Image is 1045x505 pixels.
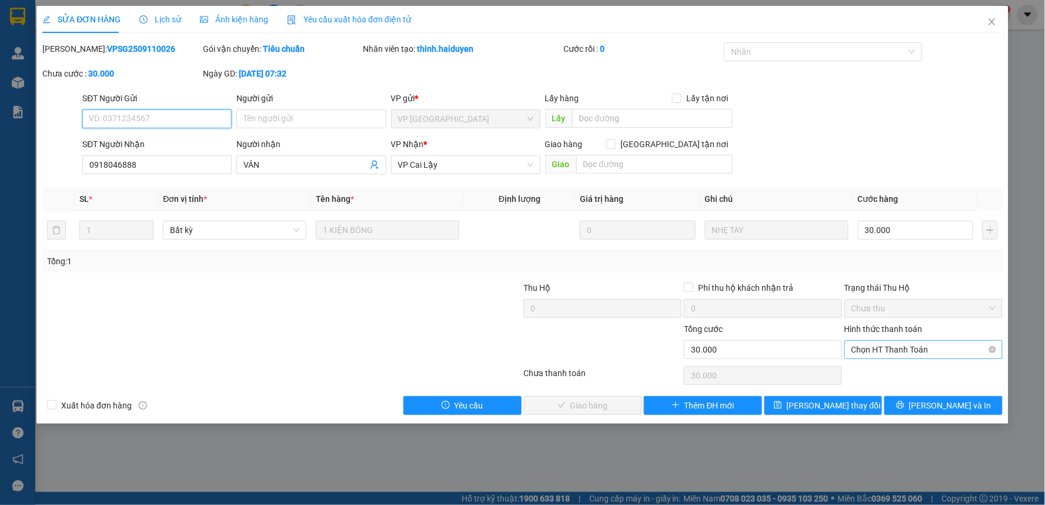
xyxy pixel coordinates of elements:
span: exclamation-circle [442,401,450,410]
span: Ảnh kiện hàng [200,15,268,24]
span: Đơn vị tính [163,194,207,204]
div: Nhân viên tạo: [363,42,562,55]
span: info-circle [139,401,147,410]
span: VP Nhận [391,139,424,149]
div: Người gửi [236,92,386,105]
button: exclamation-circleYêu cầu [403,396,522,415]
span: Chưa thu [852,300,996,317]
span: close [987,17,997,26]
input: Ghi Chú [705,221,849,240]
span: Xuất hóa đơn hàng [56,399,136,412]
div: [PERSON_NAME]: [42,42,201,55]
img: icon [287,15,296,25]
span: Lấy hàng [545,94,579,103]
span: Bất kỳ [170,221,299,239]
span: plus [672,401,680,410]
div: SĐT Người Nhận [82,138,232,151]
span: Yêu cầu [455,399,483,412]
span: printer [896,401,904,410]
div: Cước rồi : [564,42,722,55]
div: Ngày GD: [203,67,361,80]
b: 0 [600,44,605,54]
span: picture [200,15,208,24]
span: Giao hàng [545,139,583,149]
span: [PERSON_NAME] và In [909,399,991,412]
span: Lấy [545,109,572,128]
span: Thêm ĐH mới [685,399,734,412]
span: clock-circle [139,15,148,24]
input: 0 [580,221,696,240]
span: Cước hàng [858,194,899,204]
button: Close [976,6,1009,39]
span: Lấy tận nơi [682,92,733,105]
button: plus [983,221,997,240]
button: printer[PERSON_NAME] và In [884,396,1003,415]
div: Gói vận chuyển: [203,42,361,55]
b: VPSG2509110026 [107,44,175,54]
b: 30.000 [88,69,114,78]
span: SL [79,194,89,204]
span: Giao [545,155,576,174]
span: [PERSON_NAME] thay đổi [787,399,881,412]
span: Thu Hộ [523,283,550,293]
span: Yêu cầu xuất hóa đơn điện tử [287,15,411,24]
b: thinh.haiduyen [418,44,474,54]
div: Trạng thái Thu Hộ [844,281,1003,294]
input: Dọc đường [576,155,733,174]
span: Định lượng [499,194,540,204]
div: SĐT Người Gửi [82,92,232,105]
span: close-circle [989,346,996,353]
span: save [774,401,782,410]
span: SỬA ĐƠN HÀNG [42,15,121,24]
input: Dọc đường [572,109,733,128]
span: Tên hàng [316,194,354,204]
div: Người nhận [236,138,386,151]
div: Chưa cước : [42,67,201,80]
span: VP Cai Lậy [398,156,533,174]
span: Giá trị hàng [580,194,623,204]
span: VP Sài Gòn [398,110,533,128]
input: VD: Bàn, Ghế [316,221,459,240]
button: delete [47,221,66,240]
span: Phí thu hộ khách nhận trả [693,281,798,294]
b: [DATE] 07:32 [239,69,286,78]
div: Tổng: 1 [47,255,403,268]
button: checkGiao hàng [524,396,642,415]
label: Hình thức thanh toán [844,324,923,334]
button: plusThêm ĐH mới [644,396,762,415]
span: Tổng cước [684,324,723,334]
div: Chưa thanh toán [522,367,683,387]
span: user-add [370,160,379,170]
span: Chọn HT Thanh Toán [852,341,996,358]
span: [GEOGRAPHIC_DATA] tận nơi [616,138,733,151]
th: Ghi chú [700,188,853,211]
button: save[PERSON_NAME] thay đổi [764,396,883,415]
span: Lịch sử [139,15,181,24]
div: VP gửi [391,92,540,105]
span: edit [42,15,51,24]
b: Tiêu chuẩn [263,44,305,54]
